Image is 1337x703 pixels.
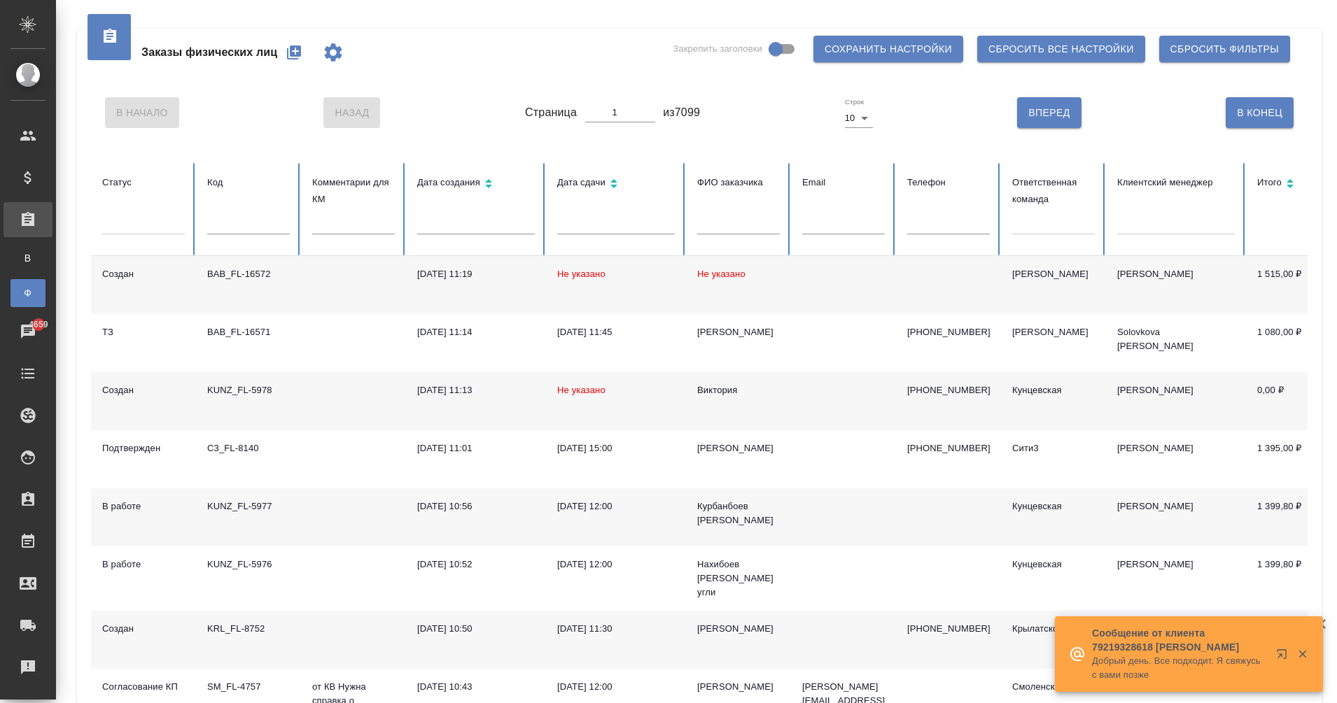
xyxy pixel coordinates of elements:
div: KUNZ_FL-5978 [207,383,290,397]
p: Добрый день. Все подходит. Я свяжусь с вами позже [1092,654,1267,682]
a: Ф [10,279,45,307]
div: [DATE] 12:00 [557,558,675,571]
p: [PHONE_NUMBER] [907,383,990,397]
a: 4659 [3,314,52,349]
div: [PERSON_NAME] [697,680,780,694]
span: Заказы физических лиц [141,44,277,61]
p: [PHONE_NUMBER] [907,622,990,636]
button: В Конец [1226,97,1294,128]
div: [DATE] 12:00 [557,680,675,694]
div: [DATE] 11:13 [417,383,535,397]
span: Страница [525,104,577,121]
p: Сообщение от клиента 79219328618 [PERSON_NAME] [1092,626,1267,654]
div: Клиентский менеджер [1117,174,1235,191]
div: Комментарии для КМ [312,174,395,208]
button: Закрыть [1288,648,1317,660]
div: [DATE] 11:01 [417,441,535,455]
div: В работе [102,558,185,571]
div: [DATE] 15:00 [557,441,675,455]
div: [DATE] 11:14 [417,325,535,339]
label: Строк [845,99,864,106]
td: [PERSON_NAME] [1106,430,1246,488]
div: [PERSON_NAME] [1012,267,1095,281]
div: Крылатское [1012,622,1095,636]
div: KUNZ_FL-5977 [207,499,290,513]
button: Сохранить настройки [813,36,963,62]
div: Сортировка [417,174,535,194]
button: Вперед [1017,97,1081,128]
div: Кунцевская [1012,499,1095,513]
td: [PERSON_NAME] [1106,546,1246,611]
div: [DATE] 10:43 [417,680,535,694]
div: ФИО заказчика [697,174,780,191]
span: Сохранить настройки [825,41,952,58]
div: Кунцевская [1012,383,1095,397]
div: [DATE] 11:19 [417,267,535,281]
div: [DATE] 11:45 [557,325,675,339]
div: Создан [102,622,185,636]
div: Кунцевская [1012,558,1095,571]
div: [DATE] 10:50 [417,622,535,636]
div: Код [207,174,290,191]
span: Сбросить фильтры [1170,41,1279,58]
button: Открыть в новой вкладке [1268,640,1301,674]
td: [PERSON_NAME] [1106,256,1246,314]
div: BAB_FL-16571 [207,325,290,339]
div: Сортировка [557,174,675,194]
div: [PERSON_NAME] [697,325,780,339]
div: Создан [102,267,185,281]
div: BAB_FL-16572 [207,267,290,281]
div: Подтвержден [102,441,185,455]
div: KRL_FL-8752 [207,622,290,636]
div: Виктория [697,383,780,397]
span: Не указано [557,269,605,279]
div: [DATE] 10:52 [417,558,535,571]
button: Сбросить все настройки [977,36,1145,62]
button: Создать [277,36,311,69]
div: [PERSON_NAME] [697,441,780,455]
span: Не указано [697,269,745,279]
div: SM_FL-4757 [207,680,290,694]
div: [DATE] 12:00 [557,499,675,513]
span: Ф [17,286,38,300]
span: 4659 [20,318,56,332]
div: [PERSON_NAME] [1012,325,1095,339]
div: Создан [102,383,185,397]
div: В работе [102,499,185,513]
div: Ответственная команда [1012,174,1095,208]
span: Закрепить заголовки [673,42,762,56]
span: из 7099 [663,104,700,121]
div: Курбанбоев [PERSON_NAME] [697,499,780,527]
span: В Конец [1237,104,1282,122]
p: [PHONE_NUMBER] [907,441,990,455]
div: 10 [845,108,873,128]
span: Сбросить все настройки [988,41,1134,58]
div: Email [802,174,885,191]
div: Сити3 [1012,441,1095,455]
span: Не указано [557,385,605,395]
div: Согласование КП [102,680,185,694]
div: C3_FL-8140 [207,441,290,455]
div: Телефон [907,174,990,191]
div: [DATE] 11:30 [557,622,675,636]
div: [PERSON_NAME] [697,622,780,636]
td: [PERSON_NAME] [1106,488,1246,546]
td: [PERSON_NAME] [1106,372,1246,430]
a: В [10,244,45,272]
div: [DATE] 10:56 [417,499,535,513]
span: В [17,251,38,265]
p: [PHONE_NUMBER] [907,325,990,339]
div: Смоленская [1012,680,1095,694]
td: Solovkova [PERSON_NAME] [1106,314,1246,372]
div: Нахибоев [PERSON_NAME] угли [697,558,780,599]
div: KUNZ_FL-5976 [207,558,290,571]
div: Статус [102,174,185,191]
td: [PERSON_NAME] [1106,611,1246,669]
button: Сбросить фильтры [1159,36,1290,62]
span: Вперед [1028,104,1070,122]
div: ТЗ [102,325,185,339]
